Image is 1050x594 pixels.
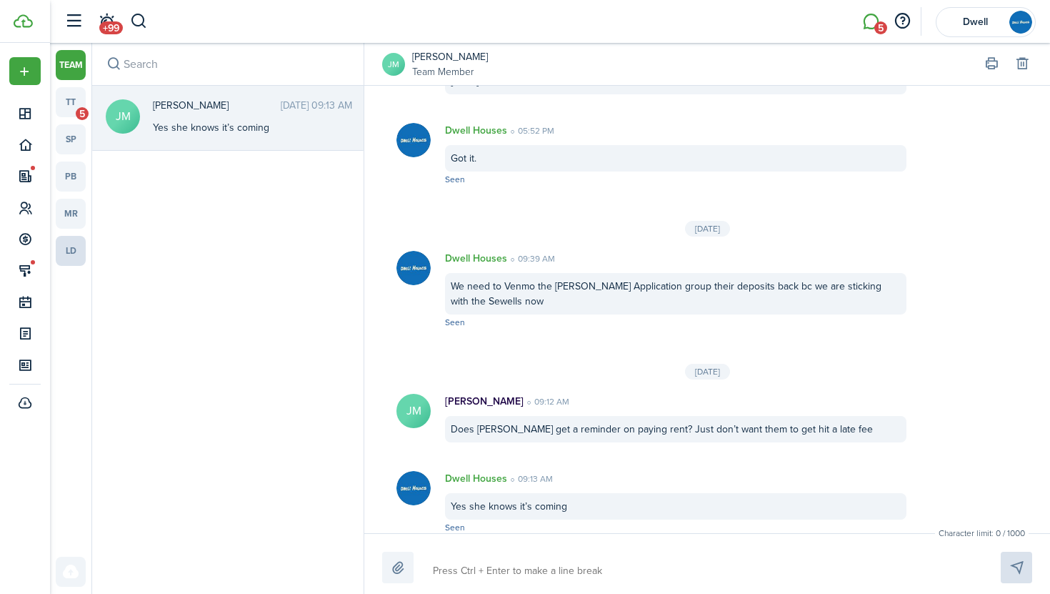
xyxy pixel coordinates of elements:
div: Yes she knows it’s coming [445,493,906,520]
time: 09:12 AM [524,395,569,408]
button: Delete [1012,54,1032,74]
avatar-text: JM [396,394,431,428]
a: pb [56,162,86,192]
button: Search [130,9,148,34]
span: Jeff Martin [412,49,488,64]
div: [DATE] [685,221,730,237]
small: Team Member [412,64,488,79]
time: [DATE] 09:13 AM [281,98,352,113]
span: Seen [445,173,465,186]
span: 5 [76,107,89,120]
button: Print [981,54,1001,74]
a: sp [56,124,86,154]
img: Dwell Houses [396,471,431,505]
input: search [92,43,364,85]
span: Seen [445,521,465,534]
p: Dwell Houses [445,251,507,266]
button: Open resource center [890,9,914,34]
a: ld [56,236,86,266]
img: Dwell Houses [396,251,431,285]
div: Does [PERSON_NAME] get a reminder on paying rent? Just don’t want them to get hit a late fee [445,416,906,442]
p: Dwell Houses [445,471,507,486]
span: +99 [99,21,123,34]
div: [DATE] [685,364,730,380]
div: Got it. [445,145,906,172]
button: Search [104,54,124,74]
img: Dwell Houses [396,123,431,157]
button: Open sidebar [60,8,87,35]
p: [PERSON_NAME] [445,394,524,409]
a: Notifications [93,4,120,40]
time: 09:39 AM [507,252,555,265]
a: mr [56,199,86,229]
img: TenantCloud [14,14,33,28]
time: 09:13 AM [507,472,553,485]
a: team [56,50,86,80]
avatar-text: JM [106,99,140,134]
avatar-text: JM [382,53,405,76]
span: Seen [445,316,465,329]
time: 05:52 PM [507,124,554,137]
img: Dwell [1009,11,1032,34]
a: tt [56,87,86,117]
button: Open menu [9,57,41,85]
div: Yes she knows it’s coming [153,120,331,135]
span: Jeff Martin [153,98,281,113]
small: Character limit: 0 / 1000 [935,527,1029,540]
p: Dwell Houses [445,123,507,138]
div: We need to Venmo the [PERSON_NAME] Application group their deposits back bc we are sticking with ... [445,273,906,315]
span: Dwell [946,17,1004,27]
